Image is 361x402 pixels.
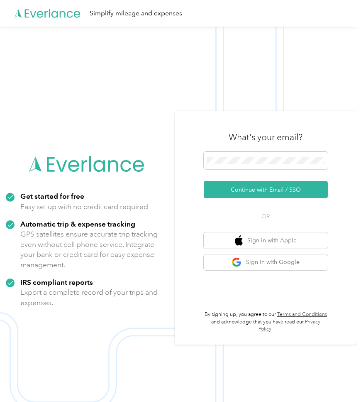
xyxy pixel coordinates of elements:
p: Export a complete record of your trips and expenses. [20,287,169,308]
p: By signing up, you agree to our and acknowledge that you have read our . [204,311,328,333]
strong: IRS compliant reports [20,278,93,286]
span: OR [251,212,280,221]
button: Continue with Email / SSO [204,181,328,198]
button: apple logoSign in with Apple [204,232,328,249]
a: Terms and Conditions [277,311,327,318]
img: google logo [232,257,242,268]
p: GPS satellites ensure accurate trip tracking even without cell phone service. Integrate your bank... [20,229,169,270]
strong: Automatic trip & expense tracking [20,219,135,228]
p: Easy set up with no credit card required [20,202,148,212]
h3: What's your email? [229,131,302,143]
button: google logoSign in with Google [204,254,328,271]
div: Simplify mileage and expenses [90,8,182,19]
img: apple logo [235,235,243,246]
strong: Get started for free [20,192,84,200]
